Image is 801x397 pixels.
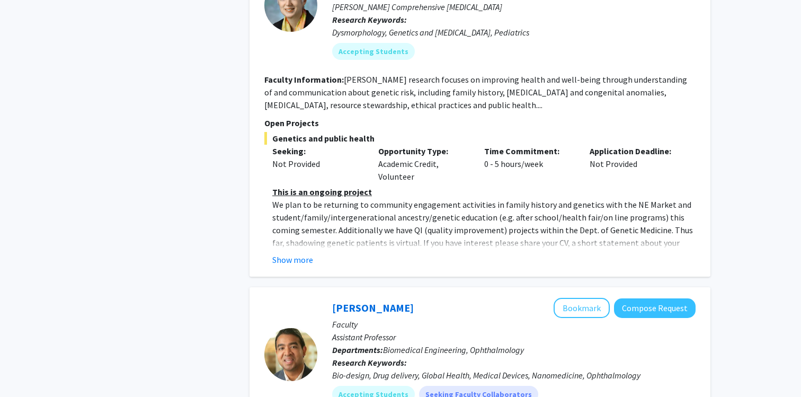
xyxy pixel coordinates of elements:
button: Add Kunal Parikh to Bookmarks [554,298,610,318]
div: Bio-design, Drug delivery, Global Health, Medical Devices, Nanomedicine, Ophthalmology [332,369,696,382]
p: We plan to be returning to community engagement activities in family history and genetics with th... [272,198,696,275]
u: This is an ongoing project [272,187,372,197]
p: Opportunity Type: [378,145,468,157]
p: Seeking: [272,145,362,157]
div: Dysmorphology, Genetics and [MEDICAL_DATA], Pediatrics [332,26,696,39]
div: Not Provided [272,157,362,170]
p: Open Projects [264,117,696,129]
span: Biomedical Engineering, Ophthalmology [383,345,524,355]
p: Faculty [332,318,696,331]
button: Compose Request to Kunal Parikh [614,298,696,318]
b: Departments: [332,345,383,355]
p: Time Commitment: [484,145,574,157]
b: Faculty Information: [264,74,344,85]
iframe: Chat [8,349,45,389]
mat-chip: Accepting Students [332,43,415,60]
div: Not Provided [582,145,688,183]
button: Show more [272,253,313,266]
fg-read-more: [PERSON_NAME] research focuses on improving health and well-being through understanding of and co... [264,74,687,110]
a: [PERSON_NAME] [332,301,414,314]
p: Assistant Professor [332,331,696,343]
p: Application Deadline: [590,145,680,157]
span: Genetics and public health [264,132,696,145]
b: Research Keywords: [332,357,407,368]
b: Research Keywords: [332,14,407,25]
div: 0 - 5 hours/week [476,145,582,183]
div: Academic Credit, Volunteer [370,145,476,183]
